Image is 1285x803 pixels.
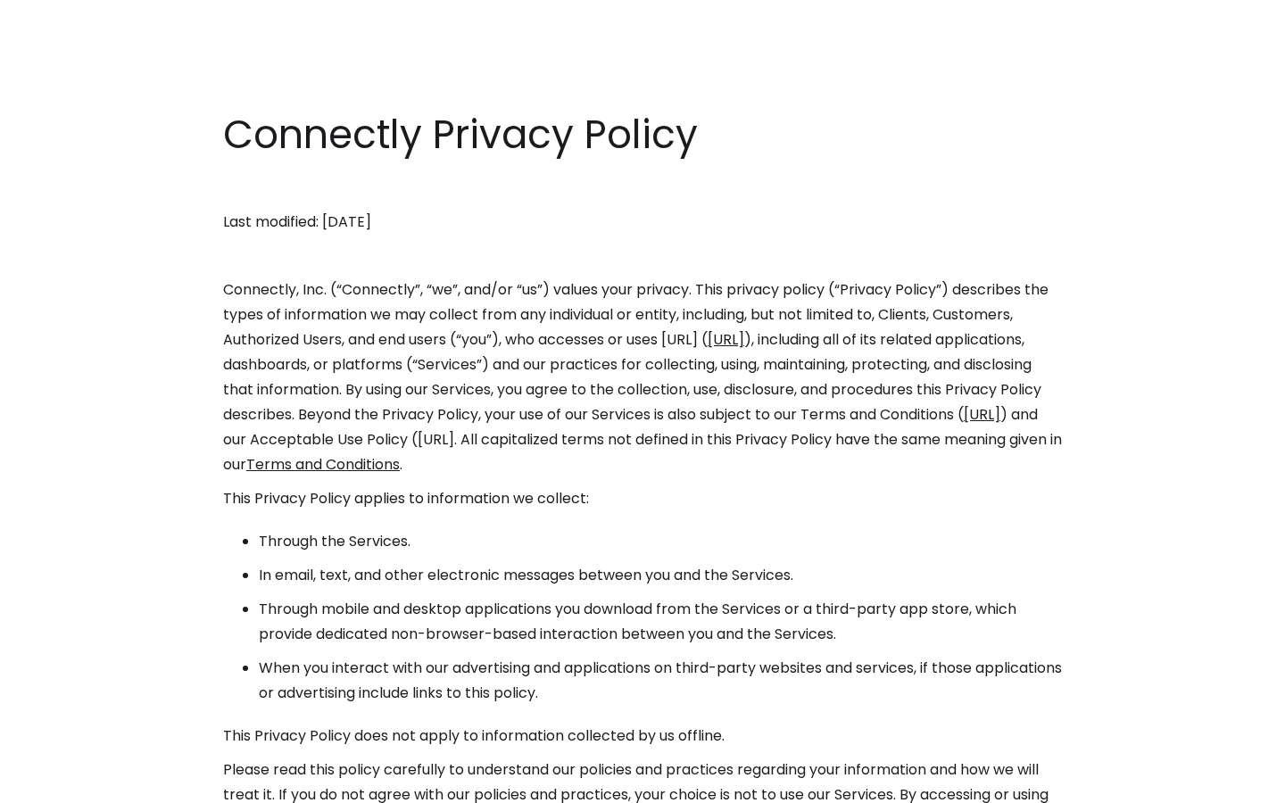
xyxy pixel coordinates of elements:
[223,176,1062,201] p: ‍
[246,454,400,475] a: Terms and Conditions
[964,404,1000,425] a: [URL]
[18,770,107,797] aside: Language selected: English
[223,486,1062,511] p: This Privacy Policy applies to information we collect:
[259,563,1062,588] li: In email, text, and other electronic messages between you and the Services.
[36,772,107,797] ul: Language list
[708,329,744,350] a: [URL]
[223,244,1062,269] p: ‍
[223,724,1062,749] p: This Privacy Policy does not apply to information collected by us offline.
[223,210,1062,235] p: Last modified: [DATE]
[223,107,1062,162] h1: Connectly Privacy Policy
[259,529,1062,554] li: Through the Services.
[259,597,1062,647] li: Through mobile and desktop applications you download from the Services or a third-party app store...
[223,277,1062,477] p: Connectly, Inc. (“Connectly”, “we”, and/or “us”) values your privacy. This privacy policy (“Priva...
[259,656,1062,706] li: When you interact with our advertising and applications on third-party websites and services, if ...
